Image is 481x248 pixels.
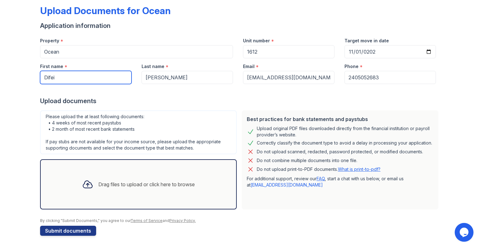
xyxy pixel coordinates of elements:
[169,218,196,223] a: Privacy Policy.
[40,110,237,154] div: Please upload the at least following documents: • 4 weeks of most recent paystubs • 2 month of mo...
[338,166,380,172] a: What is print-to-pdf?
[98,181,195,188] div: Drag files to upload or click here to browse
[40,97,441,105] div: Upload documents
[40,21,441,30] div: Application information
[247,176,433,188] p: For additional support, review our , start a chat with us below, or email us at
[247,115,433,123] div: Best practices for bank statements and paystubs
[257,148,423,156] div: Do not upload scanned, redacted, password protected, or modified documents.
[40,226,96,236] button: Submit documents
[243,38,270,44] label: Unit number
[40,38,59,44] label: Property
[251,182,323,187] a: [EMAIL_ADDRESS][DOMAIN_NAME]
[40,218,441,223] div: By clicking "Submit Documents," you agree to our and
[317,176,325,181] a: FAQ
[257,139,432,147] div: Correctly classify the document type to avoid a delay in processing your application.
[40,63,63,70] label: First name
[142,63,164,70] label: Last name
[257,157,357,164] div: Do not combine multiple documents into one file.
[257,166,380,172] p: Do not upload print-to-PDF documents.
[40,5,171,16] div: Upload Documents for Ocean
[455,223,475,242] iframe: chat widget
[344,38,389,44] label: Target move in date
[243,63,255,70] label: Email
[344,63,359,70] label: Phone
[131,218,163,223] a: Terms of Service
[257,125,433,138] div: Upload original PDF files downloaded directly from the financial institution or payroll provider’...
